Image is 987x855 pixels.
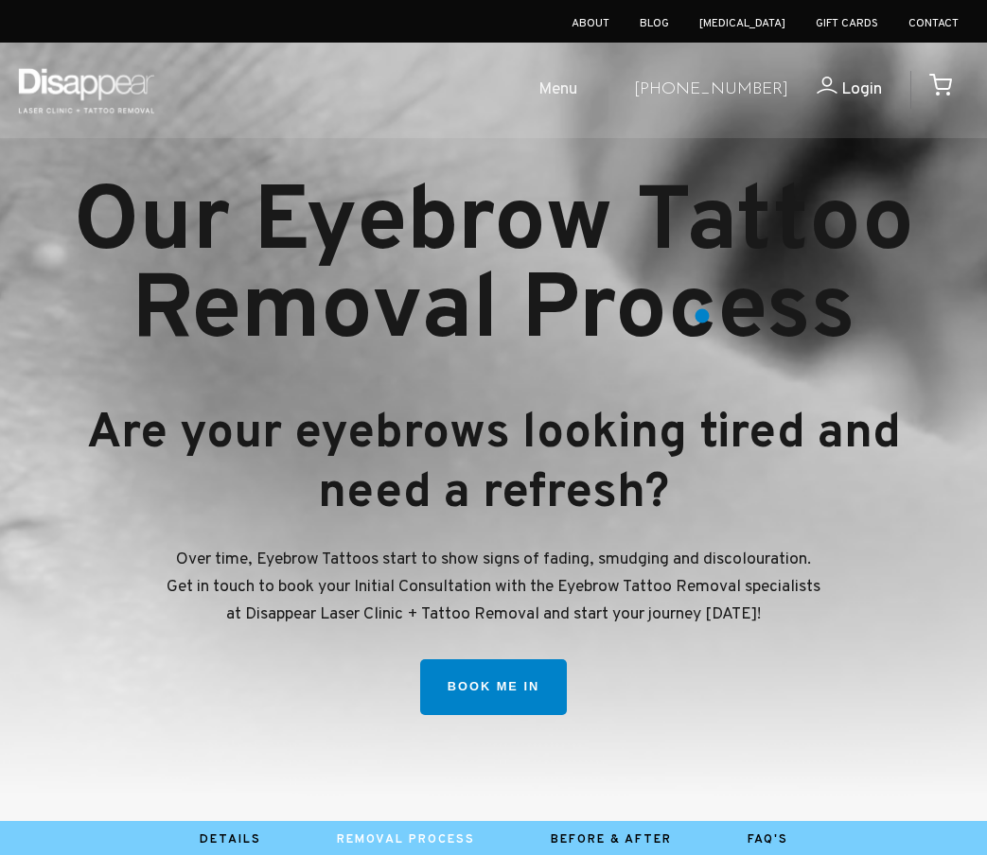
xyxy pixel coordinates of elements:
a: Menu [472,61,619,121]
ul: Open Mobile Menu [172,61,619,121]
a: Contact [908,16,959,31]
a: FAQ's [748,832,788,847]
a: Login [788,77,882,104]
img: Disappear - Laser Clinic and Tattoo Removal Services in Sydney, Australia [14,57,158,124]
a: Details [200,832,261,847]
a: Book me in [420,659,567,715]
small: Are your eyebrows looking tired and need a refresh? [87,404,901,524]
a: Gift Cards [816,16,878,31]
span: Menu [538,77,577,104]
a: About [572,16,609,31]
span: Login [841,79,882,100]
a: [PHONE_NUMBER] [634,77,788,104]
a: Removal Process [337,832,475,847]
a: Blog [640,16,669,31]
h1: Our Eyebrow Tattoo Removal Process [61,182,926,358]
a: [MEDICAL_DATA] [699,16,785,31]
p: Over time, Eyebrow Tattoos start to show signs of fading, smudging and discolouration. Get in tou... [61,547,926,628]
a: Before & After [551,832,672,847]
